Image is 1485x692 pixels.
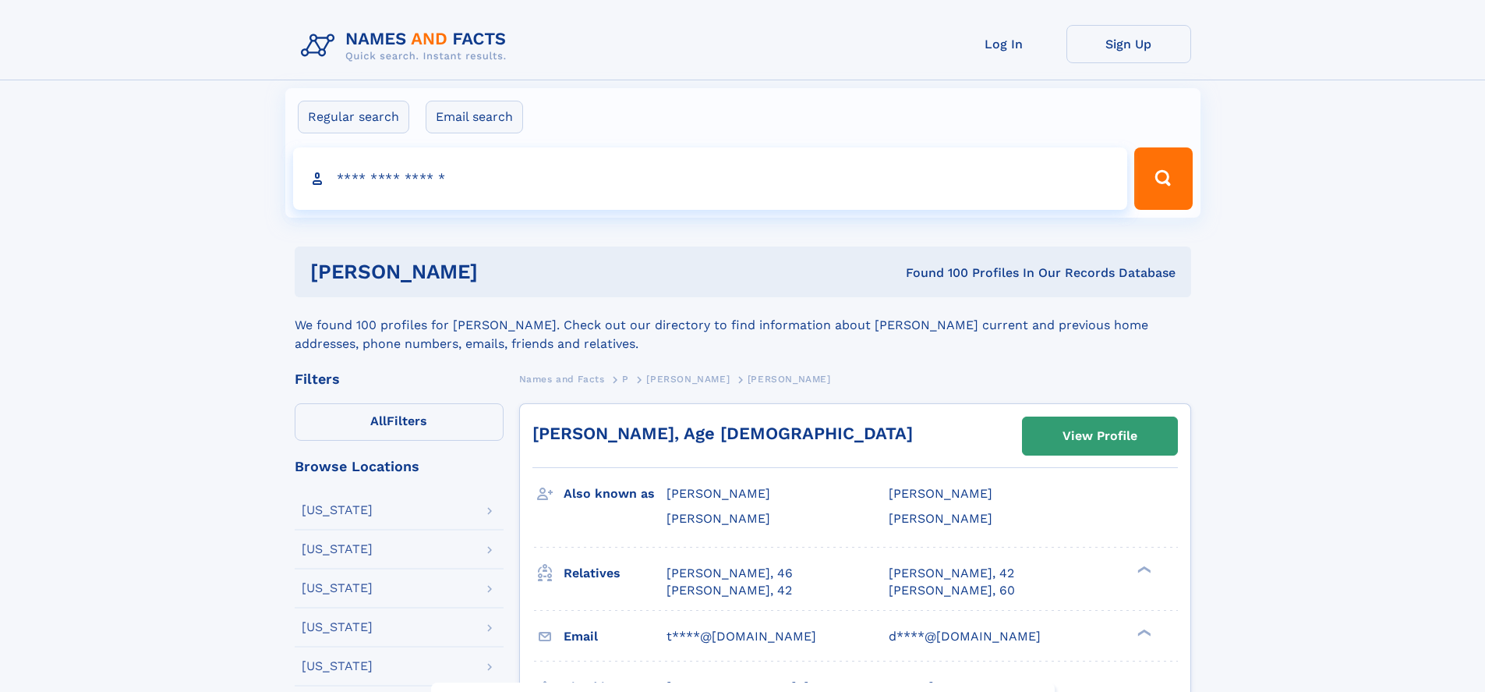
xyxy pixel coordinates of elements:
span: [PERSON_NAME] [889,511,992,526]
label: Filters [295,403,504,441]
a: [PERSON_NAME], 42 [889,565,1014,582]
h3: Relatives [564,560,666,587]
h1: [PERSON_NAME] [310,262,692,282]
div: [US_STATE] [302,582,373,594]
div: We found 100 profiles for [PERSON_NAME]. Check out our directory to find information about [PERSO... [295,297,1191,353]
label: Email search [426,101,523,133]
div: Filters [295,372,504,386]
div: [US_STATE] [302,504,373,516]
h3: Also known as [564,481,666,507]
div: Browse Locations [295,460,504,474]
div: View Profile [1062,418,1137,454]
div: Found 100 Profiles In Our Records Database [691,264,1176,282]
label: Regular search [298,101,409,133]
span: [PERSON_NAME] [889,486,992,501]
div: ❯ [1133,564,1152,574]
span: [PERSON_NAME] [748,374,831,385]
div: ❯ [1133,627,1152,637]
div: [US_STATE] [302,621,373,633]
div: [US_STATE] [302,660,373,672]
a: [PERSON_NAME], 42 [666,582,792,599]
span: [PERSON_NAME] [666,486,770,501]
span: [PERSON_NAME] [666,511,770,526]
a: [PERSON_NAME], Age [DEMOGRAPHIC_DATA] [532,424,913,443]
h3: Email [564,623,666,650]
span: [PERSON_NAME] [646,374,730,385]
a: Names and Facts [519,369,605,389]
a: [PERSON_NAME] [646,369,730,389]
a: Log In [942,25,1066,63]
a: [PERSON_NAME], 60 [889,582,1015,599]
a: [PERSON_NAME], 46 [666,565,793,582]
span: All [370,413,387,428]
a: P [622,369,629,389]
span: P [622,374,629,385]
input: search input [293,147,1128,210]
img: Logo Names and Facts [295,25,519,67]
a: Sign Up [1066,25,1191,63]
div: [US_STATE] [302,543,373,555]
button: Search Button [1134,147,1192,210]
a: View Profile [1023,417,1177,455]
